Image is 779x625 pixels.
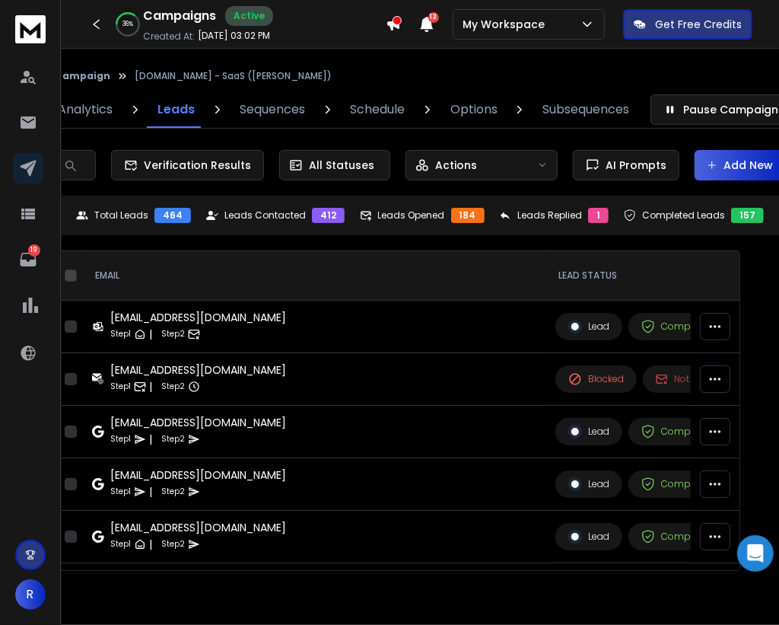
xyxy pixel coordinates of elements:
[573,150,679,180] button: AI Prompts
[568,425,609,438] div: Lead
[441,91,507,128] a: Options
[225,6,273,26] div: Active
[154,208,191,223] div: 464
[110,432,131,447] p: Step 1
[312,208,345,223] div: 412
[231,91,314,128] a: Sequences
[641,320,713,333] div: Completed
[599,158,666,173] span: AI Prompts
[83,251,546,301] th: EMAIL
[161,327,185,342] p: Step 2
[110,310,286,325] div: [EMAIL_ADDRESS][DOMAIN_NAME]
[15,579,46,610] button: R
[642,209,725,222] p: Completed Leads
[542,100,629,119] p: Subsequences
[110,362,286,378] div: [EMAIL_ADDRESS][DOMAIN_NAME]
[309,158,374,173] p: All Statuses
[161,379,185,394] p: Step 2
[15,15,46,43] img: logo
[655,17,742,32] p: Get Free Credits
[568,372,624,386] div: Blocked
[737,535,774,572] div: Open Intercom Messenger
[435,158,477,173] p: Actions
[58,100,113,119] p: Analytics
[28,244,40,257] p: 19
[122,20,133,29] p: 36 %
[378,209,445,222] p: Leads Opened
[49,91,122,128] a: Analytics
[463,17,551,32] p: My Workspace
[161,432,185,447] p: Step 2
[110,379,131,394] p: Step 1
[149,484,152,499] p: |
[149,432,152,447] p: |
[533,91,638,128] a: Subsequences
[623,9,752,40] button: Get Free Credits
[111,150,264,180] button: Verification Results
[568,320,609,333] div: Lead
[143,7,216,25] h1: Campaigns
[157,100,195,119] p: Leads
[55,70,110,82] button: Campaign
[110,537,131,552] p: Step 1
[138,158,251,173] span: Verification Results
[656,373,733,385] div: Not Delivered
[110,467,286,483] div: [EMAIL_ADDRESS][DOMAIN_NAME]
[731,208,764,223] div: 157
[148,91,204,128] a: Leads
[94,209,148,222] p: Total Leads
[568,477,609,491] div: Lead
[198,30,270,42] p: [DATE] 03:02 PM
[568,530,609,544] div: Lead
[110,484,131,499] p: Step 1
[110,415,286,430] div: [EMAIL_ADDRESS][DOMAIN_NAME]
[588,208,609,223] div: 1
[149,537,152,552] p: |
[135,70,332,82] p: [DOMAIN_NAME] - SaaS ([PERSON_NAME])
[641,530,713,544] div: Completed
[428,12,439,23] span: 13
[517,209,582,222] p: Leads Replied
[641,425,713,438] div: Completed
[110,327,131,342] p: Step 1
[110,520,286,535] div: [EMAIL_ADDRESS][DOMAIN_NAME]
[143,30,195,43] p: Created At:
[161,484,185,499] p: Step 2
[149,327,152,342] p: |
[342,91,415,128] a: Schedule
[149,379,152,394] p: |
[240,100,305,119] p: Sequences
[224,209,306,222] p: Leads Contacted
[451,208,485,223] div: 184
[161,537,185,552] p: Step 2
[450,100,498,119] p: Options
[641,477,713,491] div: Completed
[13,244,43,275] a: 19
[351,100,405,119] p: Schedule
